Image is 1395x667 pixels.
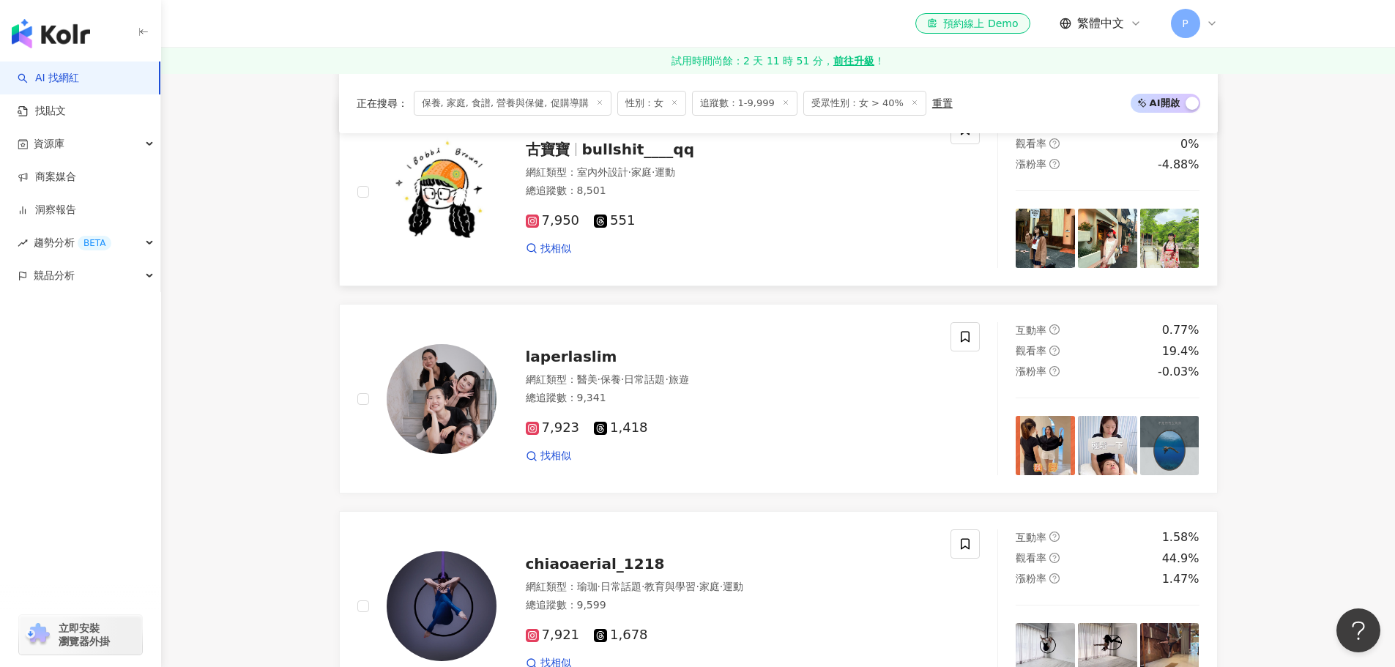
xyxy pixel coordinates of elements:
[1182,15,1188,31] span: P
[34,259,75,292] span: 競品分析
[78,236,111,250] div: BETA
[18,71,79,86] a: searchAI 找網紅
[669,373,689,385] span: 旅遊
[621,373,624,385] span: ·
[1016,324,1046,336] span: 互動率
[915,13,1030,34] a: 預約線上 Demo
[526,184,934,198] div: 總追蹤數 ： 8,501
[18,238,28,248] span: rise
[641,581,644,592] span: ·
[339,97,1218,286] a: KOL Avatar古寶寶bullshit____qq網紅類型：室內外設計·家庭·運動總追蹤數：8,5017,950551找相似互動率question-circle0%觀看率question-c...
[594,627,648,643] span: 1,678
[1016,138,1046,149] span: 觀看率
[1049,346,1060,356] span: question-circle
[1049,324,1060,335] span: question-circle
[34,127,64,160] span: 資源庫
[1016,345,1046,357] span: 觀看率
[387,344,496,454] img: KOL Avatar
[526,598,934,613] div: 總追蹤數 ： 9,599
[1158,157,1199,173] div: -4.88%
[1016,209,1075,268] img: post-image
[803,91,926,116] span: 受眾性別：女 > 40%
[833,53,874,68] strong: 前往升級
[1162,343,1199,359] div: 19.4%
[1140,416,1199,475] img: post-image
[1162,571,1199,587] div: 1.47%
[598,373,600,385] span: ·
[18,170,76,185] a: 商案媒合
[1016,573,1046,584] span: 漲粉率
[1078,209,1137,268] img: post-image
[161,48,1395,74] a: 試用時間尚餘：2 天 11 時 51 分，前往升級！
[540,449,571,463] span: 找相似
[414,91,611,116] span: 保養, 家庭, 食譜, 營養與保健, 促購導購
[582,141,694,158] span: bullshit____qq
[12,19,90,48] img: logo
[1049,553,1060,563] span: question-circle
[1049,532,1060,542] span: question-circle
[18,203,76,217] a: 洞察報告
[577,581,598,592] span: 瑜珈
[1049,573,1060,584] span: question-circle
[1158,364,1199,380] div: -0.03%
[526,449,571,463] a: 找相似
[1180,136,1199,152] div: 0%
[387,137,496,247] img: KOL Avatar
[1049,138,1060,149] span: question-circle
[526,391,934,406] div: 總追蹤數 ： 9,341
[526,420,580,436] span: 7,923
[652,166,655,178] span: ·
[18,104,66,119] a: 找貼文
[1078,416,1137,475] img: post-image
[1162,529,1199,545] div: 1.58%
[526,348,617,365] span: laperlaslim
[19,615,142,655] a: chrome extension立即安裝 瀏覽器外掛
[59,622,110,648] span: 立即安裝 瀏覽器外掛
[600,581,641,592] span: 日常話題
[1336,608,1380,652] iframe: Help Scout Beacon - Open
[723,581,743,592] span: 運動
[927,16,1018,31] div: 預約線上 Demo
[1162,551,1199,567] div: 44.9%
[655,166,675,178] span: 運動
[1049,366,1060,376] span: question-circle
[696,581,699,592] span: ·
[1162,322,1199,338] div: 0.77%
[526,242,571,256] a: 找相似
[1049,159,1060,169] span: question-circle
[526,580,934,595] div: 網紅類型 ：
[594,420,648,436] span: 1,418
[1016,532,1046,543] span: 互動率
[720,581,723,592] span: ·
[1016,158,1046,170] span: 漲粉率
[34,226,111,259] span: 趨勢分析
[631,166,652,178] span: 家庭
[526,627,580,643] span: 7,921
[526,213,580,228] span: 7,950
[624,373,665,385] span: 日常話題
[932,97,953,109] div: 重置
[1016,416,1075,475] img: post-image
[628,166,631,178] span: ·
[692,91,797,116] span: 追蹤數：1-9,999
[600,373,621,385] span: 保養
[1016,365,1046,377] span: 漲粉率
[617,91,686,116] span: 性別：女
[526,165,934,180] div: 網紅類型 ：
[1077,15,1124,31] span: 繁體中文
[1140,209,1199,268] img: post-image
[23,623,52,646] img: chrome extension
[598,581,600,592] span: ·
[665,373,668,385] span: ·
[577,166,628,178] span: 室內外設計
[339,304,1218,493] a: KOL Avatarlaperlaslim網紅類型：醫美·保養·日常話題·旅遊總追蹤數：9,3417,9231,418找相似互動率question-circle0.77%觀看率question-...
[644,581,696,592] span: 教育與學習
[577,373,598,385] span: 醫美
[594,213,635,228] span: 551
[526,555,665,573] span: chiaoaerial_1218
[357,97,408,109] span: 正在搜尋 ：
[699,581,720,592] span: 家庭
[526,141,570,158] span: 古寶寶
[1016,552,1046,564] span: 觀看率
[540,242,571,256] span: 找相似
